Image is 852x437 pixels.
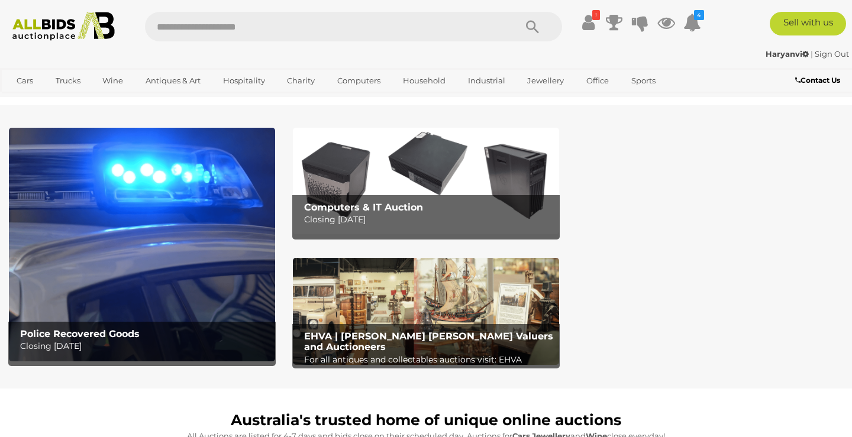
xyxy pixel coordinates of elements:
p: Closing [DATE] [20,339,269,354]
img: EHVA | Evans Hastings Valuers and Auctioneers [293,258,559,364]
a: EHVA | Evans Hastings Valuers and Auctioneers EHVA | [PERSON_NAME] [PERSON_NAME] Valuers and Auct... [293,258,559,364]
a: Sell with us [770,12,846,35]
a: Household [395,71,453,90]
a: Cars [9,71,41,90]
a: Trucks [48,71,88,90]
span: | [811,49,813,59]
p: For all antiques and collectables auctions visit: EHVA [304,352,553,367]
a: 4 [683,12,701,33]
i: ! [592,10,600,20]
a: Charity [279,71,322,90]
i: 4 [694,10,704,20]
p: Closing [DATE] [304,212,553,227]
a: Jewellery [519,71,572,90]
b: Contact Us [795,76,840,85]
a: Contact Us [795,74,843,87]
a: ! [579,12,597,33]
a: Computers & IT Auction Computers & IT Auction Closing [DATE] [293,128,559,234]
a: Sports [624,71,663,90]
img: Police Recovered Goods [9,128,275,361]
a: Office [579,71,617,90]
a: Haryanvi [766,49,811,59]
img: Allbids.com.au [7,12,121,41]
a: [GEOGRAPHIC_DATA] [9,90,108,110]
a: Computers [330,71,388,90]
a: Sign Out [815,49,849,59]
a: Antiques & Art [138,71,208,90]
b: EHVA | [PERSON_NAME] [PERSON_NAME] Valuers and Auctioneers [304,331,553,352]
b: Computers & IT Auction [304,202,423,213]
a: Police Recovered Goods Police Recovered Goods Closing [DATE] [9,128,275,361]
b: Police Recovered Goods [20,328,140,339]
h1: Australia's trusted home of unique online auctions [15,412,837,429]
button: Search [503,12,562,41]
strong: Haryanvi [766,49,809,59]
a: Wine [95,71,131,90]
a: Hospitality [215,71,273,90]
a: Industrial [460,71,513,90]
img: Computers & IT Auction [293,128,559,234]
